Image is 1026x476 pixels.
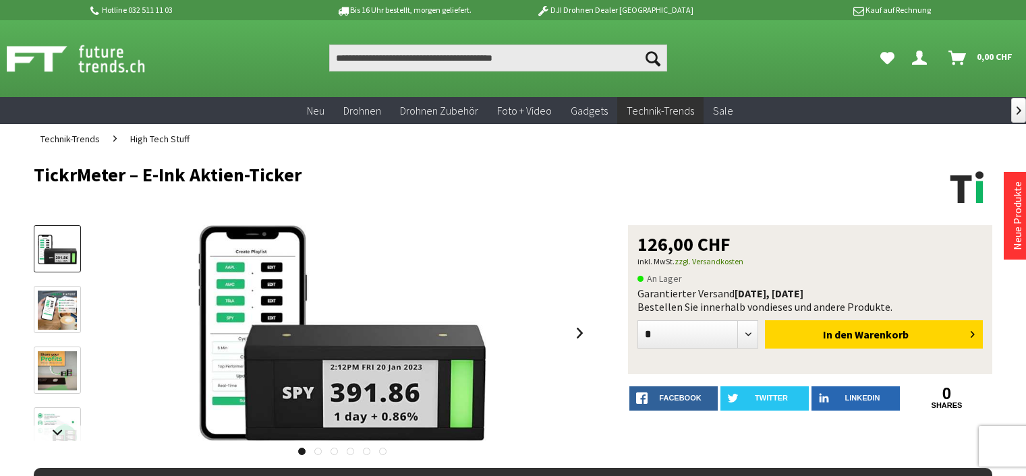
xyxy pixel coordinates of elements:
a: Drohnen Zubehör [391,97,488,125]
button: In den Warenkorb [765,320,983,349]
a: 0 [903,386,991,401]
span: High Tech Stuff [130,133,190,145]
span: Drohnen Zubehör [400,104,478,117]
div: Garantierter Versand Bestellen Sie innerhalb von dieses und andere Produkte. [637,287,983,314]
span: Sale [713,104,733,117]
span: LinkedIn [845,394,880,402]
a: Gadgets [561,97,617,125]
a: Technik-Trends [34,124,107,154]
img: Shop Futuretrends - zur Startseite wechseln [7,42,175,76]
span: Technik-Trends [627,104,694,117]
span: In den [823,328,853,341]
a: shares [903,401,991,410]
p: Bis 16 Uhr bestellt, morgen geliefert. [299,2,509,18]
span: 0,00 CHF [977,46,1013,67]
a: Meine Favoriten [874,44,901,71]
p: Kauf auf Rechnung [720,2,931,18]
img: Tickrmeter [945,165,992,212]
p: inkl. MwSt. [637,254,983,270]
span:  [1017,107,1021,115]
a: High Tech Stuff [123,124,196,154]
a: Sale [704,97,743,125]
a: Drohnen [334,97,391,125]
a: Warenkorb [943,44,1019,71]
a: Foto + Video [488,97,561,125]
a: Neue Produkte [1010,181,1024,250]
a: LinkedIn [811,386,900,411]
span: Foto + Video [497,104,552,117]
span: 126,00 CHF [637,235,731,254]
input: Produkt, Marke, Kategorie, EAN, Artikelnummer… [329,44,666,71]
a: Technik-Trends [617,97,704,125]
b: [DATE], [DATE] [735,287,803,300]
a: twitter [720,386,809,411]
span: An Lager [637,270,682,287]
a: zzgl. Versandkosten [675,256,743,266]
p: DJI Drohnen Dealer [GEOGRAPHIC_DATA] [509,2,720,18]
span: Neu [307,104,324,117]
span: twitter [755,394,788,402]
span: Warenkorb [855,328,909,341]
p: Hotline 032 511 11 03 [88,2,299,18]
span: facebook [659,394,701,402]
a: Neu [297,97,334,125]
a: facebook [629,386,718,411]
h1: TickrMeter – E-Ink Aktien-Ticker [34,165,801,185]
img: Vorschau: TickrMeter – E-Ink Aktien-Ticker [38,235,77,264]
span: Drohnen [343,104,381,117]
span: Technik-Trends [40,133,100,145]
img: TickrMeter – E-Ink Aktien-Ticker [198,225,487,441]
button: Suchen [639,44,667,71]
span: Gadgets [571,104,608,117]
a: Dein Konto [907,44,938,71]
